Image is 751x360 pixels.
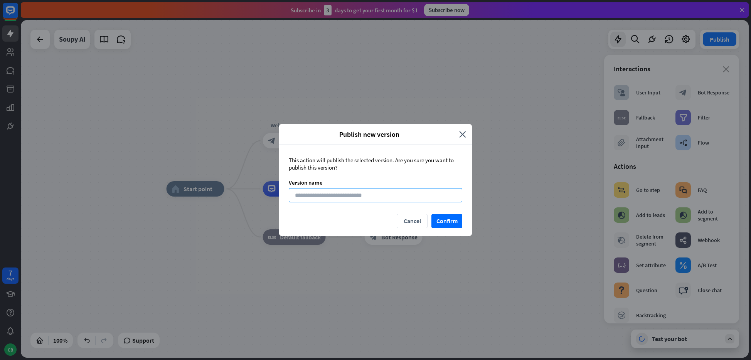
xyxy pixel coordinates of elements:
span: Publish new version [285,130,453,139]
i: close [459,130,466,139]
div: This action will publish the selected version. Are you sure you want to publish this version? [289,156,462,171]
div: Version name [289,179,462,186]
button: Cancel [397,214,428,228]
button: Confirm [431,214,462,228]
button: Open LiveChat chat widget [6,3,29,26]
